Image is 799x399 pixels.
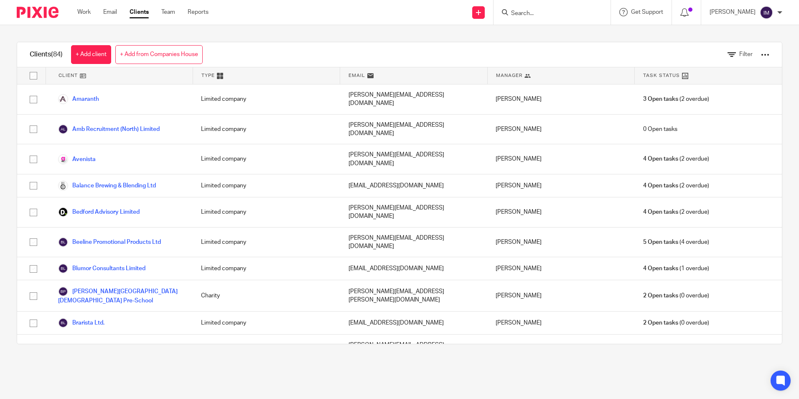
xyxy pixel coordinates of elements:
[193,335,340,364] div: Limited company
[193,115,340,144] div: Limited company
[643,238,709,246] span: (4 overdue)
[340,280,487,311] div: [PERSON_NAME][EMAIL_ADDRESS][PERSON_NAME][DOMAIN_NAME]
[193,84,340,114] div: Limited company
[739,51,753,57] span: Filter
[201,72,215,79] span: Type
[58,237,68,247] img: svg%3E
[643,208,709,216] span: (2 overdue)
[188,8,209,16] a: Reports
[643,125,677,133] span: 0 Open tasks
[58,318,68,328] img: svg%3E
[487,257,634,280] div: [PERSON_NAME]
[643,95,678,103] span: 3 Open tasks
[58,207,140,217] a: Bedford Advisory Limited
[487,197,634,227] div: [PERSON_NAME]
[58,207,68,217] img: Deloitte.jpg
[631,9,663,15] span: Get Support
[340,174,487,197] div: [EMAIL_ADDRESS][DOMAIN_NAME]
[340,144,487,174] div: [PERSON_NAME][EMAIL_ADDRESS][DOMAIN_NAME]
[58,286,68,297] img: svg%3E
[340,197,487,227] div: [PERSON_NAME][EMAIL_ADDRESS][DOMAIN_NAME]
[643,292,678,300] span: 2 Open tasks
[349,72,365,79] span: Email
[161,8,175,16] a: Team
[58,318,104,328] a: Brarista Ltd.
[510,10,585,18] input: Search
[77,8,91,16] a: Work
[340,84,487,114] div: [PERSON_NAME][EMAIL_ADDRESS][DOMAIN_NAME]
[58,263,68,274] img: svg%3E
[193,144,340,174] div: Limited company
[643,155,678,163] span: 4 Open tasks
[496,72,522,79] span: Manager
[58,181,156,191] a: Balance Brewing & Blending Ltd
[115,45,203,64] a: + Add from Companies House
[25,68,41,84] input: Select all
[487,228,634,257] div: [PERSON_NAME]
[58,181,68,191] img: Logo.png
[340,312,487,334] div: [EMAIL_ADDRESS][DOMAIN_NAME]
[58,124,68,134] img: svg%3E
[643,182,678,190] span: 4 Open tasks
[58,154,68,164] img: MicrosoftTeams-image.png
[59,72,78,79] span: Client
[643,95,709,103] span: (2 overdue)
[643,155,709,163] span: (2 overdue)
[71,45,111,64] a: + Add client
[643,264,709,273] span: (1 overdue)
[340,257,487,280] div: [EMAIL_ADDRESS][DOMAIN_NAME]
[487,335,634,364] div: [PERSON_NAME]
[487,84,634,114] div: [PERSON_NAME]
[58,94,99,104] a: Amaranth
[487,144,634,174] div: [PERSON_NAME]
[103,8,117,16] a: Email
[643,292,709,300] span: (0 overdue)
[193,312,340,334] div: Limited company
[58,124,160,134] a: Amb Recruitment (North) Limited
[710,8,756,16] p: [PERSON_NAME]
[58,154,96,164] a: Avenista
[487,174,634,197] div: [PERSON_NAME]
[487,280,634,311] div: [PERSON_NAME]
[51,51,63,58] span: (84)
[643,264,678,273] span: 4 Open tasks
[58,237,161,247] a: Beeline Promotional Products Ltd
[340,228,487,257] div: [PERSON_NAME][EMAIL_ADDRESS][DOMAIN_NAME]
[193,228,340,257] div: Limited company
[58,94,68,104] img: Logo.png
[130,8,149,16] a: Clients
[487,312,634,334] div: [PERSON_NAME]
[58,286,184,305] a: [PERSON_NAME][GEOGRAPHIC_DATA][DEMOGRAPHIC_DATA] Pre-School
[340,335,487,364] div: [PERSON_NAME][EMAIL_ADDRESS][DOMAIN_NAME]
[193,174,340,197] div: Limited company
[193,257,340,280] div: Limited company
[760,6,773,19] img: svg%3E
[30,50,63,59] h1: Clients
[643,319,709,327] span: (0 overdue)
[17,7,59,18] img: Pixie
[643,238,678,246] span: 5 Open tasks
[340,115,487,144] div: [PERSON_NAME][EMAIL_ADDRESS][DOMAIN_NAME]
[58,263,145,274] a: Blumor Consultants Limited
[643,72,680,79] span: Task Status
[193,280,340,311] div: Charity
[643,319,678,327] span: 2 Open tasks
[643,182,709,190] span: (2 overdue)
[643,208,678,216] span: 4 Open tasks
[487,115,634,144] div: [PERSON_NAME]
[193,197,340,227] div: Limited company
